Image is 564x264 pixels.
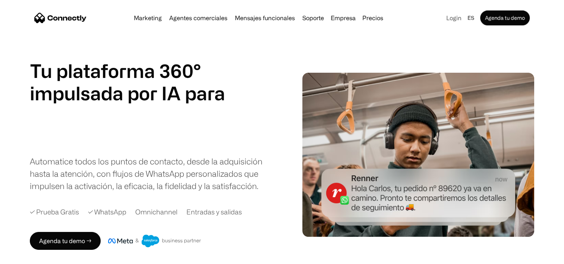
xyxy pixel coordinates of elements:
a: Agenda tu demo → [30,232,101,250]
div: Empresa [328,13,358,23]
a: Agentes comerciales [166,15,230,21]
a: home [34,12,86,23]
h1: Tu plataforma 360° impulsada por IA para [30,60,225,104]
div: Empresa [331,13,356,23]
div: es [467,13,474,23]
div: es [464,13,479,23]
a: Mensajes funcionales [232,15,298,21]
a: Marketing [131,15,165,21]
img: Insignia de socio comercial de Meta y Salesforce. [108,235,201,247]
div: Automatice todos los puntos de contacto, desde la adquisición hasta la atención, con flujos de Wh... [30,155,265,192]
a: Soporte [299,15,327,21]
a: Login [443,13,464,23]
div: Entradas y salidas [186,207,242,217]
a: Precios [359,15,386,21]
a: Agenda tu demo [480,10,530,25]
div: ✓ WhatsApp [88,207,126,217]
div: ✓ Prueba Gratis [30,207,79,217]
aside: Language selected: Español [7,250,45,261]
div: carousel [30,104,201,149]
div: Omnichannel [135,207,177,217]
ul: Language list [15,251,45,261]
